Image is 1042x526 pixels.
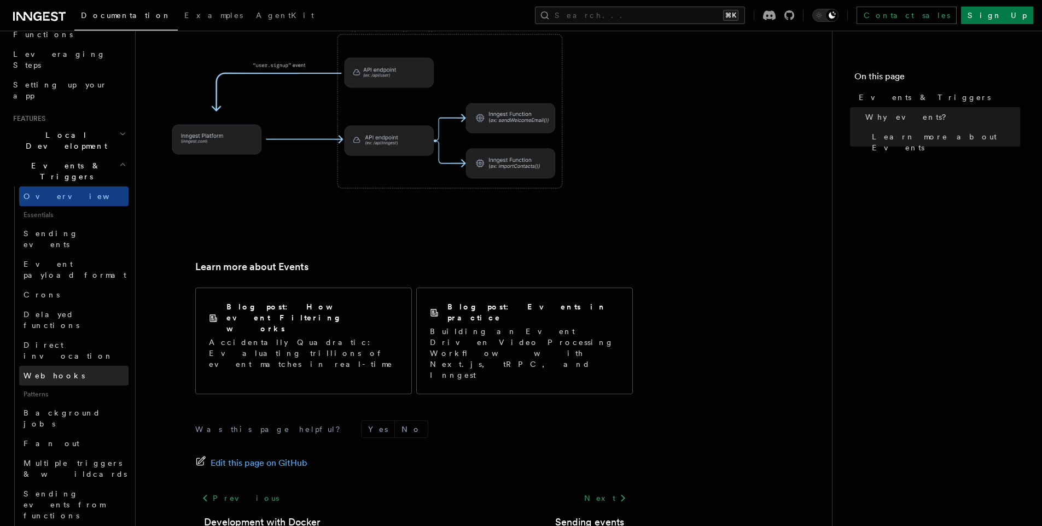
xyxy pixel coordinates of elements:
[24,439,79,448] span: Fan out
[226,301,398,334] h2: Blog post: How event Filtering works
[24,489,105,520] span: Sending events from functions
[865,112,954,122] span: Why events?
[859,92,991,103] span: Events & Triggers
[24,371,85,380] span: Webhooks
[854,70,1020,87] h4: On this page
[249,3,321,30] a: AgentKit
[195,288,412,394] a: Blog post: How event Filtering worksAccidentally Quadratic: Evaluating trillions of event matches...
[19,206,129,224] span: Essentials
[961,7,1033,24] a: Sign Up
[19,186,129,206] a: Overview
[447,301,619,323] h2: Blog post: Events in practice
[854,87,1020,107] a: Events & Triggers
[24,192,136,201] span: Overview
[430,326,619,381] p: Building an Event Driven Video Processing Workflow with Next.js, tRPC, and Inngest
[9,160,119,182] span: Events & Triggers
[195,455,307,471] a: Edit this page on GitHub
[19,285,129,305] a: Crons
[195,424,348,435] p: Was this page helpful?
[395,421,428,437] button: No
[13,80,107,100] span: Setting up your app
[211,455,307,471] span: Edit this page on GitHub
[812,9,839,22] button: Toggle dark mode
[9,114,45,123] span: Features
[184,11,243,20] span: Examples
[24,229,78,249] span: Sending events
[578,488,633,508] a: Next
[535,7,745,24] button: Search...⌘K
[13,50,106,69] span: Leveraging Steps
[362,421,394,437] button: Yes
[195,259,308,274] a: Learn more about Events
[9,44,129,75] a: Leveraging Steps
[19,254,129,285] a: Event payload format
[19,434,129,453] a: Fan out
[209,337,398,370] p: Accidentally Quadratic: Evaluating trillions of event matches in real-time
[256,11,314,20] span: AgentKit
[416,288,633,394] a: Blog post: Events in practiceBuilding an Event Driven Video Processing Workflow with Next.js, tRP...
[723,10,738,21] kbd: ⌘K
[24,341,113,360] span: Direct invocation
[857,7,957,24] a: Contact sales
[872,131,1020,153] span: Learn more about Events
[24,260,126,279] span: Event payload format
[19,305,129,335] a: Delayed functions
[9,156,129,186] button: Events & Triggers
[178,3,249,30] a: Examples
[24,310,79,330] span: Delayed functions
[24,408,101,428] span: Background jobs
[868,127,1020,157] a: Learn more about Events
[19,224,129,254] a: Sending events
[19,366,129,385] a: Webhooks
[19,335,129,366] a: Direct invocation
[9,125,129,156] button: Local Development
[19,453,129,484] a: Multiple triggers & wildcards
[9,75,129,106] a: Setting up your app
[19,385,129,403] span: Patterns
[195,488,286,508] a: Previous
[19,484,129,525] a: Sending events from functions
[24,459,127,478] span: Multiple triggers & wildcards
[19,403,129,434] a: Background jobs
[24,290,60,299] span: Crons
[9,130,119,151] span: Local Development
[81,11,171,20] span: Documentation
[861,107,1020,127] a: Why events?
[74,3,178,31] a: Documentation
